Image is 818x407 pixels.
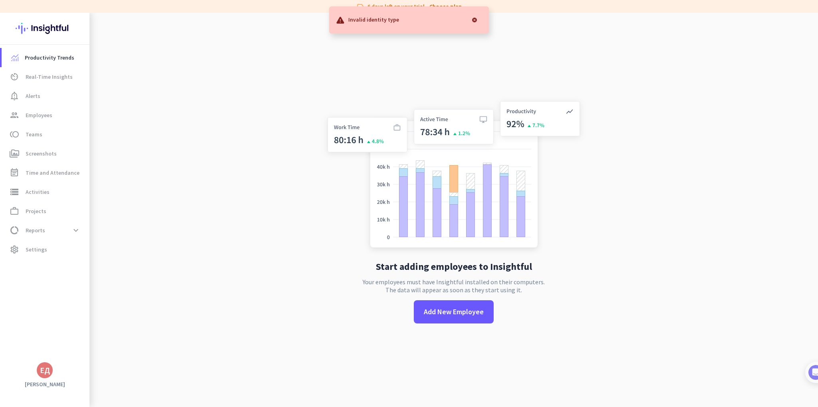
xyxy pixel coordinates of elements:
[40,366,50,374] div: ЕД
[26,130,42,139] span: Teams
[2,106,89,125] a: groupEmployees
[429,2,462,10] a: Choose plan
[10,168,19,178] i: event_note
[26,225,45,235] span: Reports
[2,240,89,259] a: settingsSettings
[26,72,73,82] span: Real-Time Insights
[26,187,50,197] span: Activities
[26,245,47,254] span: Settings
[2,221,89,240] a: data_usageReportsexpand_more
[2,182,89,202] a: storageActivities
[414,300,494,323] button: Add New Employee
[348,15,399,23] p: Invalid identity type
[26,91,40,101] span: Alerts
[10,110,19,120] i: group
[26,206,46,216] span: Projects
[2,202,89,221] a: work_outlineProjects
[2,67,89,86] a: av_timerReal-Time Insights
[363,278,545,294] p: Your employees must have Insightful installed on their computers. The data will appear as soon as...
[10,225,19,235] i: data_usage
[2,86,89,106] a: notification_importantAlerts
[10,245,19,254] i: settings
[10,187,19,197] i: storage
[10,72,19,82] i: av_timer
[16,13,74,44] img: Insightful logo
[322,96,586,255] img: no-search-results
[11,54,18,61] img: menu-item
[2,125,89,144] a: tollTeams
[10,206,19,216] i: work_outline
[26,110,52,120] span: Employees
[25,53,74,62] span: Productivity Trends
[376,262,532,271] h2: Start adding employees to Insightful
[424,307,484,317] span: Add New Employee
[2,163,89,182] a: event_noteTime and Attendance
[356,2,364,10] i: label
[2,144,89,163] a: perm_mediaScreenshots
[26,149,57,158] span: Screenshots
[2,48,89,67] a: menu-itemProductivity Trends
[26,168,79,178] span: Time and Attendance
[69,223,83,237] button: expand_more
[10,91,19,101] i: notification_important
[10,130,19,139] i: toll
[10,149,19,158] i: perm_media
